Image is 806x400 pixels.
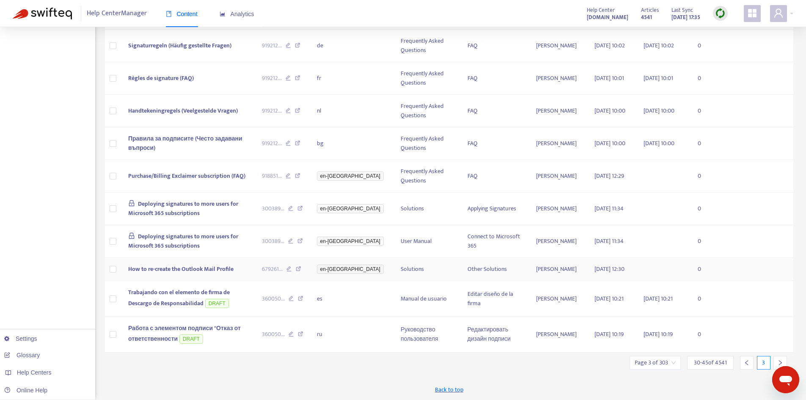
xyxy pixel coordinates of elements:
[128,41,231,50] span: Signaturregeln (Häufig gestellte Fragen)
[435,385,463,394] span: Back to top
[529,127,588,160] td: [PERSON_NAME]
[4,387,47,394] a: Online Help
[461,95,529,127] td: FAQ
[262,171,282,181] span: 918851 ...
[461,193,529,225] td: Applying Signatures
[310,281,394,317] td: es
[317,171,384,181] span: en-[GEOGRAPHIC_DATA]
[461,127,529,160] td: FAQ
[461,30,529,62] td: FAQ
[671,13,700,22] strong: [DATE] 17:35
[128,106,238,116] span: Handtekeningregels (Veelgestelde Vragen)
[644,329,673,339] span: [DATE] 10:19
[747,8,757,18] span: appstore
[772,366,799,393] iframe: Button to launch messaging window
[691,127,725,160] td: 0
[128,264,234,274] span: How to re-create the Outlook Mail Profile
[220,11,254,17] span: Analytics
[394,258,461,281] td: Solutions
[644,73,673,83] span: [DATE] 10:01
[394,317,461,353] td: Руководство пользователя
[128,199,239,218] span: Deploying signatures to more users for Microsoft 365 subscriptions
[310,127,394,160] td: bg
[394,62,461,95] td: Frequently Asked Questions
[757,356,770,370] div: 3
[671,6,693,15] span: Last Sync
[587,13,628,22] strong: [DOMAIN_NAME]
[317,204,384,213] span: en-[GEOGRAPHIC_DATA]
[594,171,624,181] span: [DATE] 12:29
[13,8,72,19] img: Swifteq
[644,294,673,303] span: [DATE] 10:21
[317,237,384,246] span: en-[GEOGRAPHIC_DATA]
[128,232,135,239] span: lock
[262,265,283,274] span: 679261 ...
[128,73,194,83] span: Règles de signature (FAQ)
[691,225,725,258] td: 0
[17,369,52,376] span: Help Centers
[262,139,282,148] span: 919212 ...
[691,281,725,317] td: 0
[529,317,588,353] td: [PERSON_NAME]
[166,11,172,17] span: book
[394,225,461,258] td: User Manual
[394,160,461,193] td: Frequently Asked Questions
[644,41,674,50] span: [DATE] 10:02
[691,258,725,281] td: 0
[394,281,461,317] td: Manual de usuario
[4,335,37,342] a: Settings
[744,360,750,366] span: left
[310,62,394,95] td: fr
[529,160,588,193] td: [PERSON_NAME]
[594,236,624,246] span: [DATE] 11:34
[262,41,282,50] span: 919212 ...
[394,95,461,127] td: Frequently Asked Questions
[644,106,674,116] span: [DATE] 10:00
[262,106,282,116] span: 919212 ...
[594,294,624,303] span: [DATE] 10:21
[262,330,285,339] span: 360050 ...
[394,193,461,225] td: Solutions
[529,225,588,258] td: [PERSON_NAME]
[262,74,282,83] span: 919212 ...
[310,95,394,127] td: nl
[461,281,529,317] td: Editar diseño de la firma
[691,160,725,193] td: 0
[461,258,529,281] td: Other Solutions
[461,160,529,193] td: FAQ
[691,193,725,225] td: 0
[587,6,615,15] span: Help Center
[310,317,394,353] td: ru
[220,11,226,17] span: area-chart
[262,237,284,246] span: 300389 ...
[317,265,384,274] span: en-[GEOGRAPHIC_DATA]
[529,258,588,281] td: [PERSON_NAME]
[641,13,652,22] strong: 4541
[262,204,284,213] span: 300389 ...
[461,62,529,95] td: FAQ
[587,12,628,22] a: [DOMAIN_NAME]
[594,204,624,213] span: [DATE] 11:34
[179,334,203,344] span: DRAFT
[529,62,588,95] td: [PERSON_NAME]
[205,299,229,308] span: DRAFT
[166,11,198,17] span: Content
[529,95,588,127] td: [PERSON_NAME]
[594,138,625,148] span: [DATE] 10:00
[594,73,624,83] span: [DATE] 10:01
[777,360,783,366] span: right
[128,171,245,181] span: Purchase/Billing Exclaimer subscription (FAQ)
[310,30,394,62] td: de
[529,193,588,225] td: [PERSON_NAME]
[594,264,624,274] span: [DATE] 12:30
[128,323,241,344] span: Работа с элементом подписи "Отказ от ответственности
[529,30,588,62] td: [PERSON_NAME]
[715,8,726,19] img: sync.dc5367851b00ba804db3.png
[529,281,588,317] td: [PERSON_NAME]
[691,317,725,353] td: 0
[394,30,461,62] td: Frequently Asked Questions
[594,41,625,50] span: [DATE] 10:02
[691,95,725,127] td: 0
[128,287,230,308] span: Trabajando con el elemento de firma de Descargo de Responsabilidad
[128,134,242,153] span: Правила за подписите (Често задавани въпроси)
